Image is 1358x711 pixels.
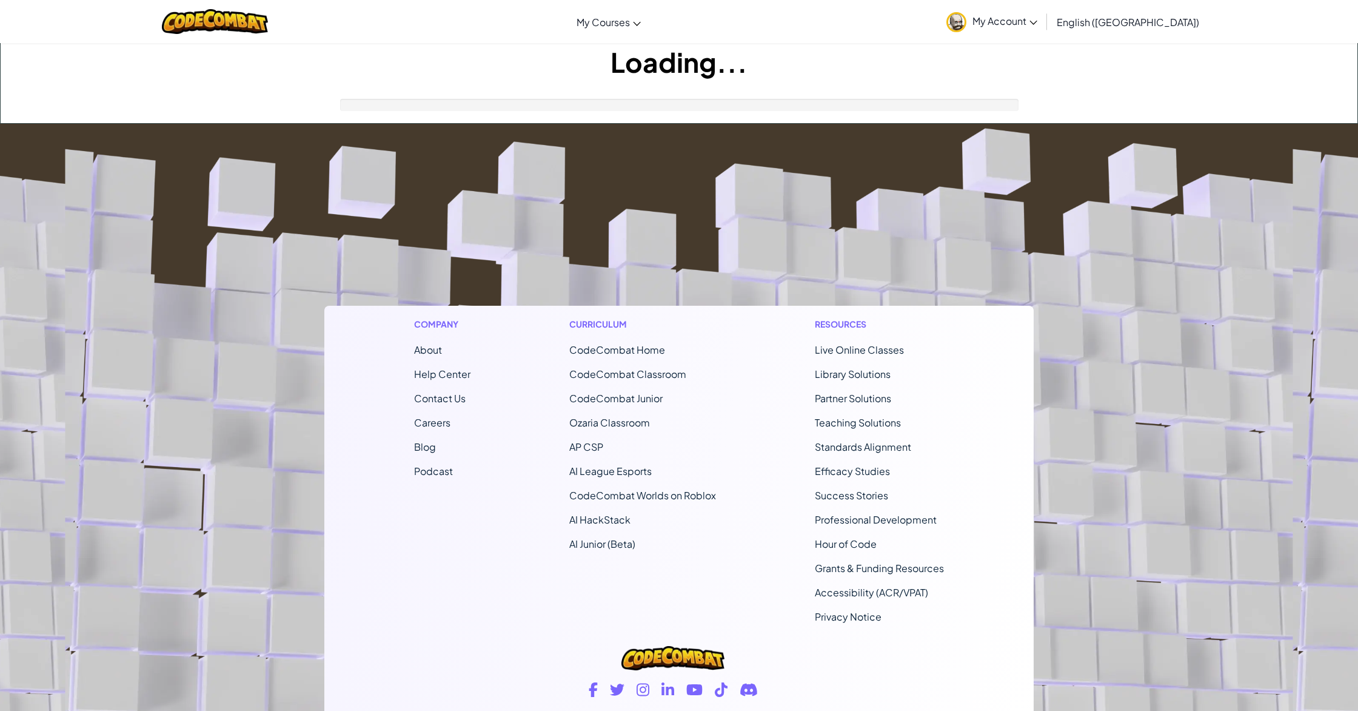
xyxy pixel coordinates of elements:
h1: Curriculum [569,318,716,331]
img: avatar [946,12,966,32]
a: CodeCombat Worlds on Roblox [569,489,716,502]
a: English ([GEOGRAPHIC_DATA]) [1051,5,1205,38]
a: Help Center [414,368,470,380]
a: Professional Development [815,513,937,526]
a: Grants & Funding Resources [815,562,944,575]
a: Live Online Classes [815,343,904,356]
img: CodeCombat logo [621,646,724,670]
a: Hour of Code [815,537,877,550]
a: My Account [940,2,1043,41]
a: CodeCombat Classroom [569,368,686,380]
a: AI League Esports [569,465,652,477]
a: Accessibility (ACR/VPAT) [815,586,928,599]
span: My Courses [577,16,630,29]
span: CodeCombat Home [569,343,665,356]
a: AI HackStack [569,513,630,526]
a: Ozaria Classroom [569,416,650,429]
span: My Account [972,15,1037,27]
h1: Loading... [1,43,1357,81]
img: CodeCombat logo [162,9,268,34]
a: Standards Alignment [815,440,911,453]
h1: Resources [815,318,944,331]
a: AI Junior (Beta) [569,537,635,550]
a: Privacy Notice [815,610,881,623]
a: Podcast [414,465,453,477]
a: Blog [414,440,436,453]
a: Partner Solutions [815,392,891,405]
a: Library Solutions [815,368,891,380]
span: Contact Us [414,392,466,405]
a: About [414,343,442,356]
a: Efficacy Studies [815,465,890,477]
a: Success Stories [815,489,888,502]
h1: Company [414,318,470,331]
a: Careers [414,416,450,429]
a: My Courses [570,5,647,38]
a: Teaching Solutions [815,416,901,429]
span: English ([GEOGRAPHIC_DATA]) [1057,16,1199,29]
a: CodeCombat Junior [569,392,663,405]
a: AP CSP [569,440,603,453]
